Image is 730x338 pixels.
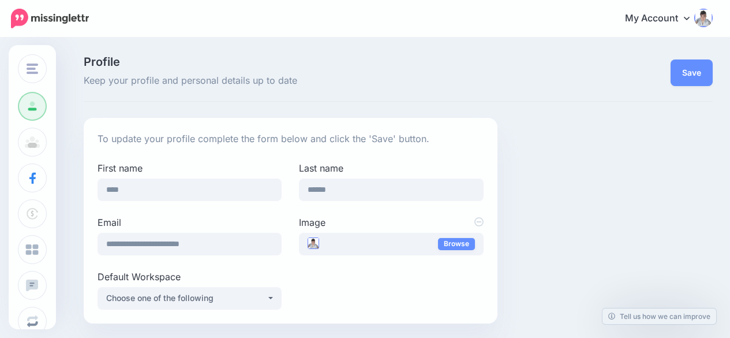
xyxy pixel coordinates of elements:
label: Default Workspace [98,270,282,284]
img: Enda_Cusack_founder_of_BuyStocks.ai_thumb.png [308,237,319,249]
button: Save [671,60,713,86]
a: Tell us how we can improve [602,309,716,324]
p: To update your profile complete the form below and click the 'Save' button. [98,132,484,147]
a: Browse [438,238,475,250]
span: Keep your profile and personal details up to date [84,73,497,88]
span: Profile [84,56,497,68]
a: My Account [613,5,713,33]
button: Choose one of the following [98,287,282,310]
img: Missinglettr [11,9,89,28]
label: Email [98,216,282,229]
label: First name [98,161,282,175]
label: Last name [299,161,483,175]
div: Choose one of the following [106,291,267,305]
label: Image [299,216,483,229]
img: menu.png [27,64,38,74]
